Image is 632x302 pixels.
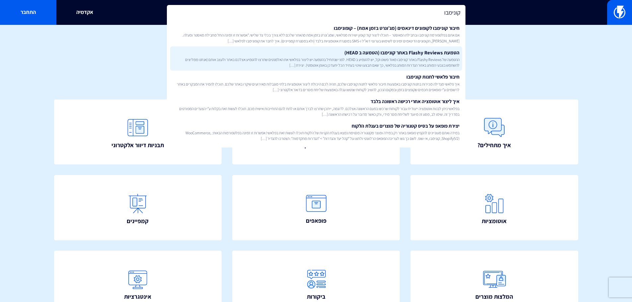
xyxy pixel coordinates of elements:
a: תבניות דיוור אלקטרוני [54,99,222,165]
a: קמפיינים [54,175,222,240]
h1: איך אפשר לעזור? [10,35,622,48]
span: אם אתם בפלטפורמת קונימבו ובחבילת המאסטר – תוכלו ליצור קוד קופון ישירות מפלאשי, שמג’ונרט בזמן אמת ... [173,32,459,43]
input: חיפוש מהיר... [167,5,465,20]
span: איך מתחילים? [477,141,511,150]
a: איך ליצור אוטומציה אחרי רכישה ראשונה בלבדבפלאשי ניתן לבנות אוטומציה ייעודית עבור לקוחות שרכשו בפע... [170,95,462,120]
span: אוטומציות [482,217,507,225]
span: המלצות מוצרים [475,292,513,301]
span: אינטגרציות [124,292,151,301]
span: קמפיינים [127,217,149,225]
a: חיבור קונימבו לקופונים דינאמים (מג’ונרט בזמן אמת) – קופונימבואם אתם בפלטפורמת קונימבו ובחבילת המא... [170,22,462,46]
a: חיבור פלאשי לחנות קונימבואיך פלאשי מגדילה מכירות בחנות קונימבו באמצעות חיבור פלאשי לחנות קונימבו ... [170,71,462,95]
span: תבניות דיוור אלקטרוני [111,141,164,150]
a: פופאפים [232,175,400,240]
span: בפלאשי ניתן לבנות אוטומציה ייעודית עבור לקוחות שרכשו בפעם הראשונה אצלכם. לדוגמה, ייתכן שתרצו לברך... [173,106,459,117]
span: איך פלאשי מגדילה מכירות בחנות קונימבו באמצעות חיבור פלאשי לחנות קונימבו שלכם, תהיה לכם היכולת ליצ... [173,81,459,92]
span: ביקורות [307,292,325,301]
span: ההטמעה של Flashy Reviews באתר קונימבו מאוד פשוט וקל, יש להטמיע ב HEAD. לפני שנתחיל בהטמעה יש ליצו... [173,57,459,68]
a: איך מתחילים? [410,99,578,165]
span: במידה ואתם מעוניינים להקפיץ פופאפ באתר רק במידה ומוצר מקטגוריה מסוימת נמצא בעגלת הקניות של הלקוח ... [173,130,459,141]
a: אוטומציות [410,175,578,240]
a: יצירת פופאפ על בסיס קטגוריה של מוצרים בעגלת הלקוחבמידה ואתם מעוניינים להקפיץ פופאפ באתר רק במידה ... [170,120,462,144]
a: הטמעת Flashy Reviews באתר קונימבו (הטמעה ב HEAD)ההטמעה של Flashy Reviews באתר קונימבו מאוד פשוט ו... [170,46,462,71]
span: פופאפים [306,216,326,225]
